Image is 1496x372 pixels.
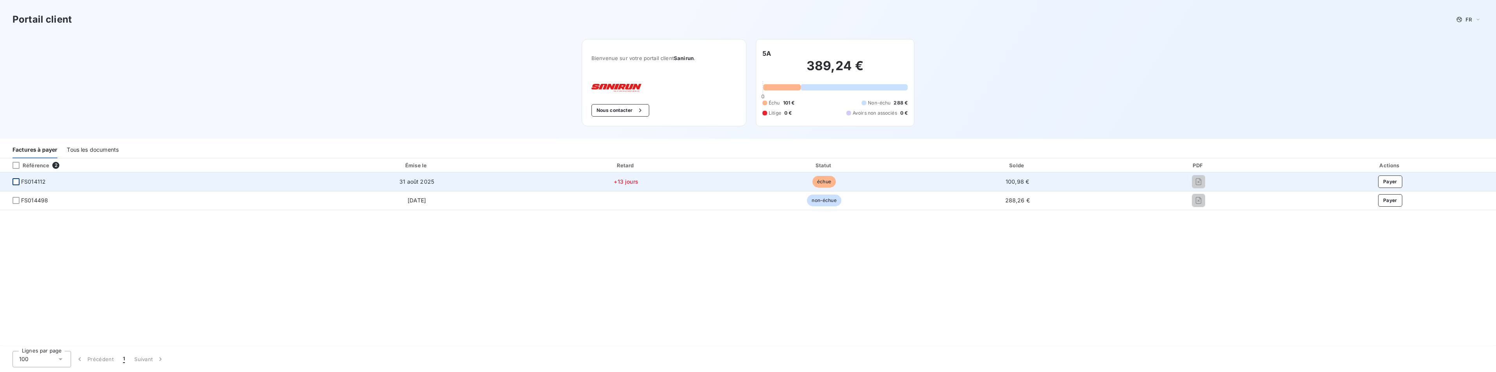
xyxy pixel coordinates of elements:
[1005,197,1030,204] span: 288,26 €
[1006,178,1029,185] span: 100,98 €
[21,178,46,186] span: FS014112
[783,99,795,106] span: 101 €
[71,351,118,367] button: Précédent
[769,99,780,106] span: Échu
[118,351,130,367] button: 1
[728,161,920,169] div: Statut
[812,176,836,188] span: échue
[1286,161,1494,169] div: Actions
[1378,175,1402,188] button: Payer
[1114,161,1282,169] div: PDF
[900,110,908,117] span: 0 €
[21,197,48,204] span: FS014498
[868,99,890,106] span: Non-échu
[853,110,897,117] span: Avoirs non associés
[591,84,641,92] img: Company logo
[67,142,119,158] div: Tous les documents
[807,195,841,206] span: non-échue
[12,142,57,158] div: Factures à payer
[527,161,725,169] div: Retard
[1466,16,1472,23] span: FR
[591,55,737,61] span: Bienvenue sur votre portail client .
[12,12,72,27] h3: Portail client
[674,55,694,61] span: Sanirun
[6,162,49,169] div: Référence
[399,178,434,185] span: 31 août 2025
[591,104,649,117] button: Nous contacter
[19,355,28,363] span: 100
[762,58,908,81] h2: 389,24 €
[52,162,59,169] span: 2
[769,110,781,117] span: Litige
[761,93,764,99] span: 0
[762,49,771,58] h6: 5A
[123,355,125,363] span: 1
[408,197,426,204] span: [DATE]
[784,110,792,117] span: 0 €
[894,99,908,106] span: 288 €
[309,161,524,169] div: Émise le
[614,178,638,185] span: +13 jours
[130,351,169,367] button: Suivant
[1378,194,1402,207] button: Payer
[924,161,1111,169] div: Solde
